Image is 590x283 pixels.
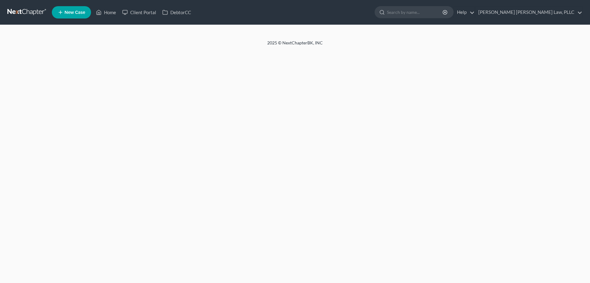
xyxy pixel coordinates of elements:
a: DebtorCC [159,7,194,18]
input: Search by name... [387,6,443,18]
div: 2025 © NextChapterBK, INC [119,40,471,51]
a: Client Portal [119,7,159,18]
a: [PERSON_NAME] [PERSON_NAME] Law, PLLC [475,7,582,18]
a: Help [454,7,475,18]
a: Home [93,7,119,18]
span: New Case [64,10,85,15]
